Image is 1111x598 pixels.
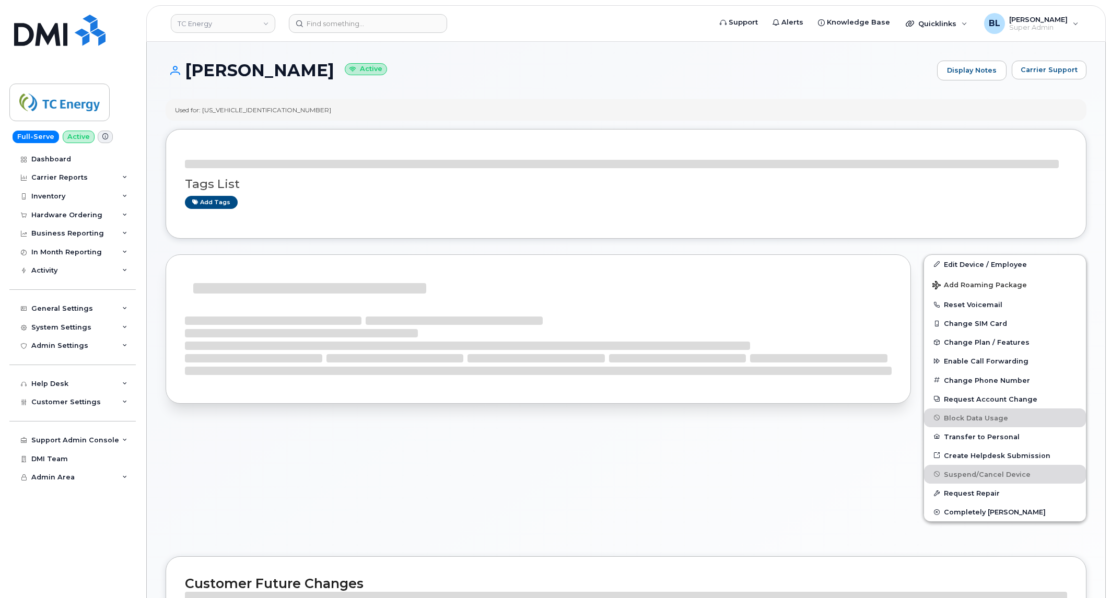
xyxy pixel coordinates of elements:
[924,274,1086,295] button: Add Roaming Package
[185,196,238,209] a: Add tags
[166,61,932,79] h1: [PERSON_NAME]
[944,338,1030,346] span: Change Plan / Features
[924,427,1086,446] button: Transfer to Personal
[185,178,1067,191] h3: Tags List
[345,63,387,75] small: Active
[185,576,1067,591] h2: Customer Future Changes
[924,314,1086,333] button: Change SIM Card
[175,105,331,114] div: Used for: [US_VEHICLE_IDENTIFICATION_NUMBER]
[924,351,1086,370] button: Enable Call Forwarding
[924,390,1086,408] button: Request Account Change
[932,281,1027,291] span: Add Roaming Package
[924,484,1086,502] button: Request Repair
[924,255,1086,274] a: Edit Device / Employee
[924,295,1086,314] button: Reset Voicemail
[924,371,1086,390] button: Change Phone Number
[937,61,1007,80] a: Display Notes
[944,357,1028,365] span: Enable Call Forwarding
[924,465,1086,484] button: Suspend/Cancel Device
[1021,65,1078,75] span: Carrier Support
[1012,61,1086,79] button: Carrier Support
[924,446,1086,465] a: Create Helpdesk Submission
[944,508,1046,516] span: Completely [PERSON_NAME]
[944,470,1031,478] span: Suspend/Cancel Device
[924,408,1086,427] button: Block Data Usage
[924,502,1086,521] button: Completely [PERSON_NAME]
[924,333,1086,351] button: Change Plan / Features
